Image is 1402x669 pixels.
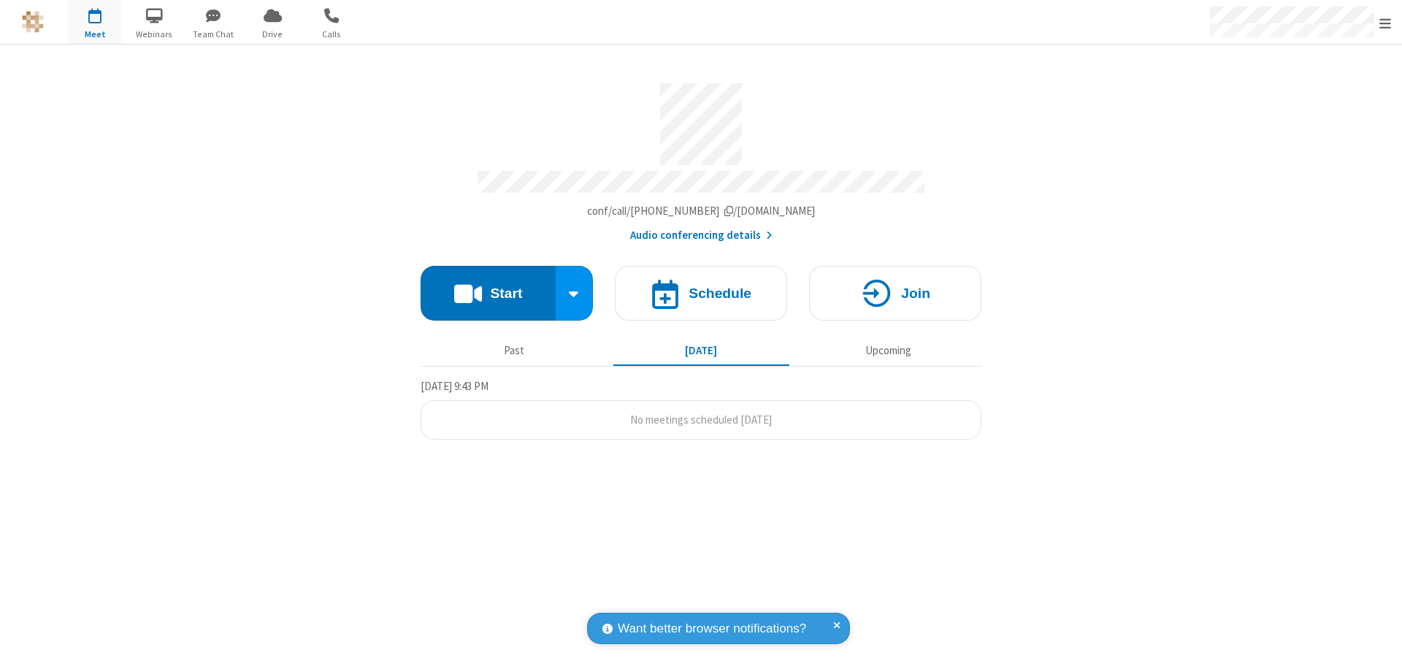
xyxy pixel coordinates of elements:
[22,11,44,33] img: QA Selenium DO NOT DELETE OR CHANGE
[587,203,816,220] button: Copy my meeting room linkCopy my meeting room link
[615,266,787,321] button: Schedule
[800,337,976,364] button: Upcoming
[421,72,981,244] section: Account details
[68,28,123,41] span: Meet
[421,266,556,321] button: Start
[613,337,789,364] button: [DATE]
[421,379,489,393] span: [DATE] 9:43 PM
[490,286,522,300] h4: Start
[426,337,602,364] button: Past
[127,28,182,41] span: Webinars
[186,28,241,41] span: Team Chat
[587,204,816,218] span: Copy my meeting room link
[304,28,359,41] span: Calls
[630,227,773,244] button: Audio conferencing details
[630,413,772,427] span: No meetings scheduled [DATE]
[809,266,981,321] button: Join
[618,619,806,638] span: Want better browser notifications?
[901,286,930,300] h4: Join
[245,28,300,41] span: Drive
[421,378,981,440] section: Today's Meetings
[689,286,751,300] h4: Schedule
[556,266,594,321] div: Start conference options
